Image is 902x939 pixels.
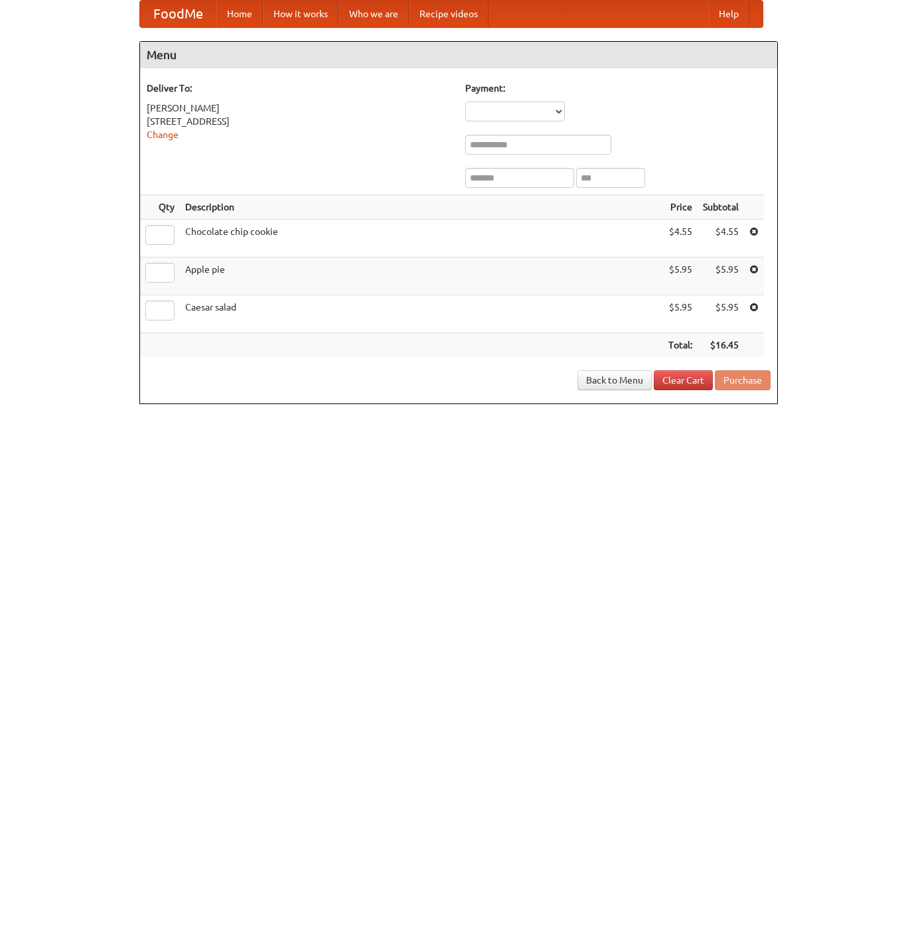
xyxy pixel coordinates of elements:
[180,220,663,257] td: Chocolate chip cookie
[698,295,744,333] td: $5.95
[180,195,663,220] th: Description
[147,82,452,95] h5: Deliver To:
[577,370,652,390] a: Back to Menu
[263,1,338,27] a: How it works
[147,102,452,115] div: [PERSON_NAME]
[338,1,409,27] a: Who we are
[147,115,452,128] div: [STREET_ADDRESS]
[663,195,698,220] th: Price
[180,257,663,295] td: Apple pie
[409,1,489,27] a: Recipe videos
[140,42,777,68] h4: Menu
[465,82,771,95] h5: Payment:
[698,257,744,295] td: $5.95
[698,333,744,358] th: $16.45
[715,370,771,390] button: Purchase
[663,220,698,257] td: $4.55
[654,370,713,390] a: Clear Cart
[698,195,744,220] th: Subtotal
[663,295,698,333] td: $5.95
[216,1,263,27] a: Home
[140,195,180,220] th: Qty
[663,333,698,358] th: Total:
[140,1,216,27] a: FoodMe
[663,257,698,295] td: $5.95
[147,129,179,140] a: Change
[180,295,663,333] td: Caesar salad
[698,220,744,257] td: $4.55
[708,1,749,27] a: Help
